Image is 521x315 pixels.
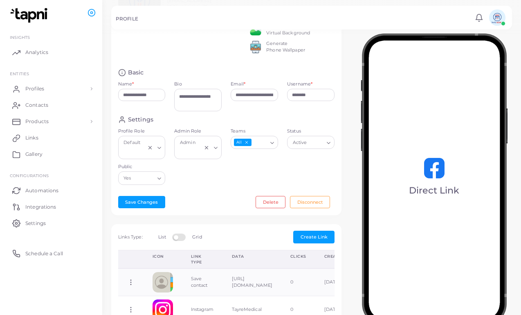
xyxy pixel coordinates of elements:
span: Products [25,118,49,125]
label: Email [231,81,245,88]
h4: Settings [128,116,153,124]
a: Integrations [6,198,96,215]
label: Profile Role [118,128,166,135]
a: Contacts [6,97,96,113]
label: Admin Role [174,128,222,135]
div: Data [232,254,272,259]
div: Link Type [191,254,214,265]
h5: PROFILE [116,16,138,22]
label: Public [118,164,166,170]
td: [DATE] [315,268,354,296]
img: 522fc3d1c3555ff804a1a379a540d0107ed87845162a92721bf5e2ebbcc3ae6c.png [249,41,262,53]
span: Profiles [25,85,44,92]
span: Admin [179,139,196,147]
td: [URL][DOMAIN_NAME] [223,268,281,296]
span: Links Type: [118,234,143,240]
div: Search for option [287,136,335,149]
div: Generate Phone Wallpaper [266,40,305,54]
span: Contacts [25,101,48,109]
span: Active [292,139,308,147]
div: Icon [153,254,173,259]
img: contactcard.png [153,272,173,292]
span: Links [25,134,38,142]
img: avatar [489,9,505,26]
span: Schedule a Call [25,250,63,257]
a: Automations [6,182,96,198]
label: Username [287,81,312,88]
input: Search for option [122,148,146,157]
img: logo [7,8,53,23]
span: All [234,139,252,146]
button: Delete [256,196,285,208]
span: Analytics [25,49,48,56]
input: Search for option [309,138,323,147]
input: Search for option [252,138,267,147]
div: Clicks [290,254,306,259]
a: Schedule a Call [6,245,96,261]
span: Create Link [301,234,328,240]
a: avatar [487,9,508,26]
label: Teams [231,128,278,135]
span: Automations [25,187,58,194]
span: INSIGHTS [10,35,30,40]
div: Search for option [118,136,166,159]
label: Name [118,81,134,88]
a: Analytics [6,44,96,61]
button: Clear Selected [204,144,209,151]
td: Save contact [182,268,223,296]
a: Gallery [6,146,96,162]
button: Disconnect [290,196,330,208]
a: Products [6,113,96,130]
span: ENTITIES [10,71,29,76]
a: Profiles [6,81,96,97]
span: Settings [25,220,46,227]
span: Gallery [25,151,43,158]
h4: Basic [128,69,144,76]
div: Search for option [174,136,222,159]
button: Save Changes [118,196,165,208]
button: Create Link [293,231,335,243]
label: List [158,234,166,241]
a: Settings [6,215,96,231]
span: Integrations [25,203,56,211]
span: Yes [123,174,132,183]
td: 0 [281,268,315,296]
div: Created [324,254,345,259]
button: Clear Selected [147,144,153,151]
div: Search for option [118,171,166,184]
span: Default [123,139,141,147]
label: Grid [192,234,202,241]
span: Configurations [10,173,49,178]
a: Links [6,130,96,146]
div: Search for option [231,136,278,149]
label: Bio [174,81,222,88]
input: Search for option [178,148,202,157]
label: Status [287,128,335,135]
button: Deselect All [244,139,249,145]
th: Action [118,250,144,269]
input: Search for option [133,174,154,183]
